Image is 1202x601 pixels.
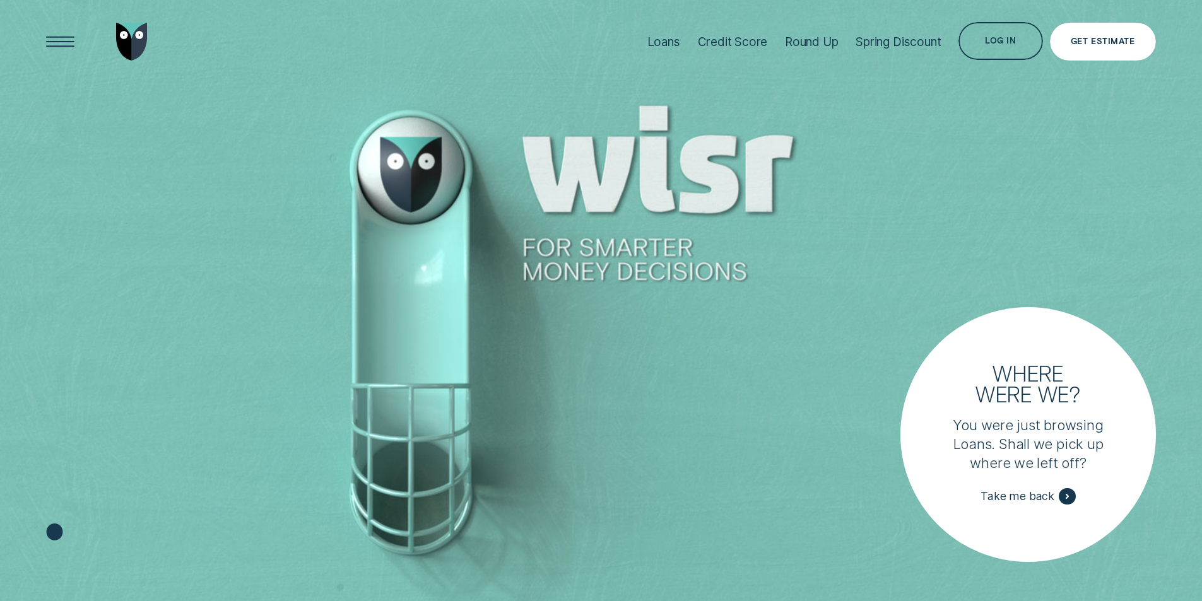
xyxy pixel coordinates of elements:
[116,23,148,61] img: Wisr
[900,307,1155,562] a: Where were we?You were just browsing Loans. Shall we pick up where we left off?Take me back
[1050,23,1156,61] a: Get Estimate
[967,363,1090,404] h3: Where were we?
[856,35,941,49] div: Spring Discount
[647,35,680,49] div: Loans
[698,35,768,49] div: Credit Score
[944,416,1112,472] p: You were just browsing Loans. Shall we pick up where we left off?
[42,23,80,61] button: Open Menu
[958,22,1042,60] button: Log in
[785,35,839,49] div: Round Up
[981,489,1054,503] span: Take me back
[1071,38,1134,45] div: Get Estimate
